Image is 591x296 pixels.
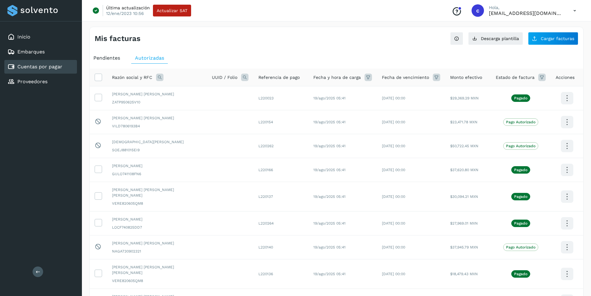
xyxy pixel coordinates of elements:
[4,30,77,44] div: Inicio
[450,74,482,81] span: Monto efectivo
[157,8,187,13] span: Actualizar SAT
[313,144,346,148] span: 19/ago/2025 05:41
[4,45,77,59] div: Embarques
[17,34,30,40] a: Inicio
[112,163,202,169] span: [PERSON_NAME]
[313,194,346,199] span: 19/ago/2025 05:41
[112,187,202,198] span: [PERSON_NAME] [PERSON_NAME] [PERSON_NAME]
[514,272,527,276] p: Pagado
[506,120,535,124] p: Pago Autorizado
[468,32,523,45] button: Descarga plantilla
[112,123,202,129] span: VILD7806193B4
[382,272,405,276] span: [DATE] 00:00
[112,201,202,206] span: VERE820605QM8
[258,96,274,100] span: L220023
[489,5,563,10] p: Hola,
[258,120,273,124] span: L220154
[112,264,202,276] span: [PERSON_NAME] [PERSON_NAME] [PERSON_NAME]
[514,168,527,172] p: Pagado
[212,74,237,81] span: UUID / Folio
[112,147,202,153] span: SOEJ881015EI9
[258,168,273,172] span: L220166
[541,36,574,41] span: Cargar facturas
[382,120,405,124] span: [DATE] 00:00
[4,75,77,89] div: Proveedores
[382,221,405,225] span: [DATE] 00:00
[112,115,202,121] span: [PERSON_NAME] [PERSON_NAME]
[258,245,273,249] span: L220140
[496,74,535,81] span: Estado de factura
[106,11,144,16] p: 12/ene/2023 10:56
[382,96,405,100] span: [DATE] 00:00
[514,221,527,225] p: Pagado
[382,168,405,172] span: [DATE] 00:00
[313,168,346,172] span: 19/ago/2025 05:41
[313,74,361,81] span: Fecha y hora de carga
[450,221,478,225] span: $27,969.01 MXN
[450,96,479,100] span: $29,369.29 MXN
[450,272,478,276] span: $18,479.43 MXN
[382,74,429,81] span: Fecha de vencimiento
[556,74,575,81] span: Acciones
[112,216,202,222] span: [PERSON_NAME]
[112,139,202,145] span: [DEMOGRAPHIC_DATA][PERSON_NAME]
[313,120,346,124] span: 19/ago/2025 05:41
[481,36,519,41] span: Descarga plantilla
[106,5,150,11] p: Última actualización
[112,248,202,254] span: NAGA730902321
[313,221,346,225] span: 19/ago/2025 05:41
[489,10,563,16] p: contabilidad5@easo.com
[450,245,478,249] span: $37,945.79 MXN
[258,144,274,148] span: L220262
[382,194,405,199] span: [DATE] 00:00
[17,49,45,55] a: Embarques
[112,240,202,246] span: [PERSON_NAME] [PERSON_NAME]
[258,221,274,225] span: L220264
[112,91,202,97] span: [PERSON_NAME] [PERSON_NAME]
[506,245,535,249] p: Pago Autorizado
[450,194,478,199] span: $30,094.21 MXN
[450,120,477,124] span: $23,471.78 MXN
[313,96,346,100] span: 19/ago/2025 05:41
[112,171,202,177] span: GULO741108FN6
[17,79,47,84] a: Proveedores
[4,60,77,74] div: Cuentas por pagar
[93,55,120,61] span: Pendientes
[450,168,478,172] span: $37,620.80 MXN
[382,144,405,148] span: [DATE] 00:00
[506,144,535,148] p: Pago Autorizado
[450,144,478,148] span: $50,722.45 MXN
[112,99,202,105] span: ZATP950625V10
[258,272,273,276] span: L220136
[153,5,191,16] button: Actualizar SAT
[112,225,202,230] span: LOCF740825DD7
[112,278,202,284] span: VERE820605QM8
[514,194,527,199] p: Pagado
[514,96,527,100] p: Pagado
[382,245,405,249] span: [DATE] 00:00
[258,74,300,81] span: Referencia de pago
[135,55,164,61] span: Autorizadas
[528,32,578,45] button: Cargar facturas
[313,245,346,249] span: 19/ago/2025 05:41
[313,272,346,276] span: 19/ago/2025 05:41
[112,74,152,81] span: Razón social y RFC
[17,64,62,70] a: Cuentas por pagar
[258,194,273,199] span: L220137
[95,34,141,43] h4: Mis facturas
